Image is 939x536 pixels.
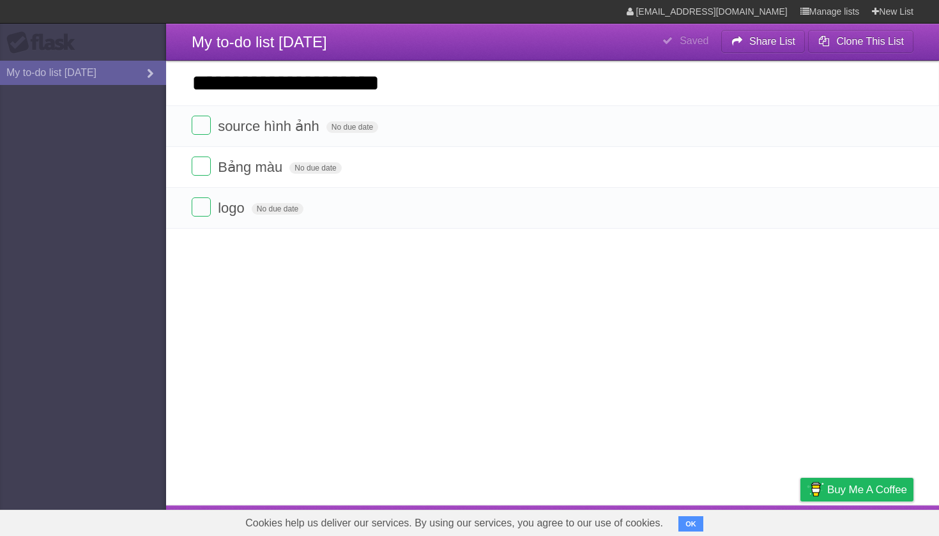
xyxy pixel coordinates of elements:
[808,30,913,53] button: Clone This List
[833,509,913,533] a: Suggest a feature
[6,31,83,54] div: Flask
[721,30,805,53] button: Share List
[827,479,907,501] span: Buy me a coffee
[807,479,824,500] img: Buy me a coffee
[630,509,657,533] a: About
[749,36,795,47] b: Share List
[218,159,286,175] span: Bảng màu
[784,509,817,533] a: Privacy
[218,118,323,134] span: source hình ảnh
[326,121,378,133] span: No due date
[289,162,341,174] span: No due date
[192,157,211,176] label: Done
[680,35,708,46] b: Saved
[678,516,703,532] button: OK
[233,510,676,536] span: Cookies help us deliver our services. By using our services, you agree to our use of cookies.
[192,116,211,135] label: Done
[800,478,913,502] a: Buy me a coffee
[673,509,724,533] a: Developers
[740,509,768,533] a: Terms
[218,200,248,216] span: logo
[192,33,327,50] span: My to-do list [DATE]
[836,36,904,47] b: Clone This List
[192,197,211,217] label: Done
[252,203,303,215] span: No due date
